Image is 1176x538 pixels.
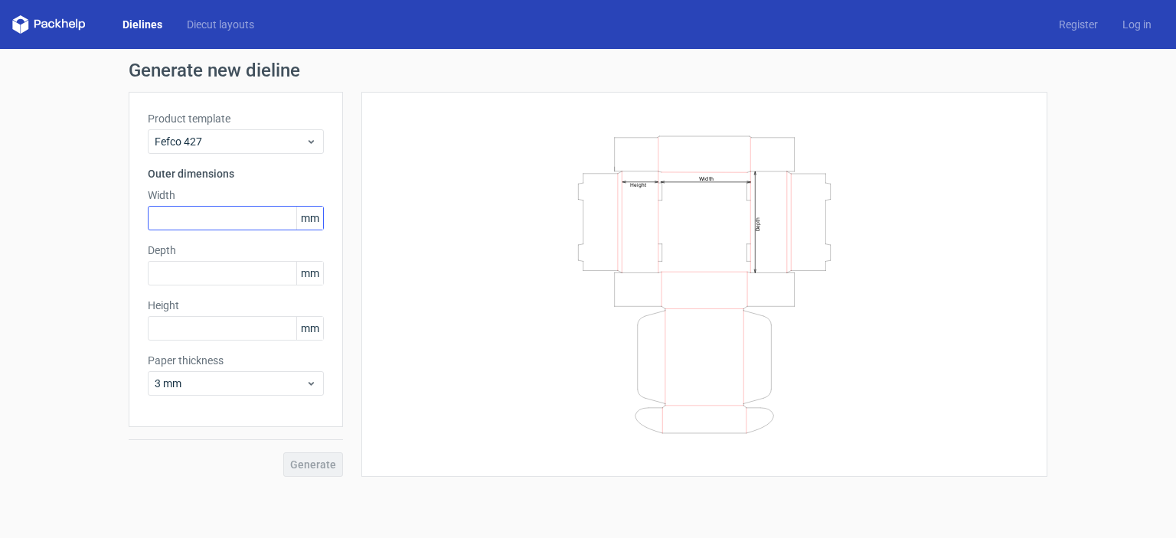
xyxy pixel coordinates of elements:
h3: Outer dimensions [148,166,324,181]
text: Width [699,174,714,181]
text: Height [630,181,646,187]
span: mm [296,262,323,285]
span: Fefco 427 [155,134,305,149]
label: Paper thickness [148,353,324,368]
a: Register [1047,17,1110,32]
label: Product template [148,111,324,126]
text: Depth [755,217,761,230]
label: Height [148,298,324,313]
span: 3 mm [155,376,305,391]
a: Diecut layouts [175,17,266,32]
h1: Generate new dieline [129,61,1047,80]
span: mm [296,207,323,230]
a: Log in [1110,17,1164,32]
label: Depth [148,243,324,258]
a: Dielines [110,17,175,32]
span: mm [296,317,323,340]
label: Width [148,187,324,203]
